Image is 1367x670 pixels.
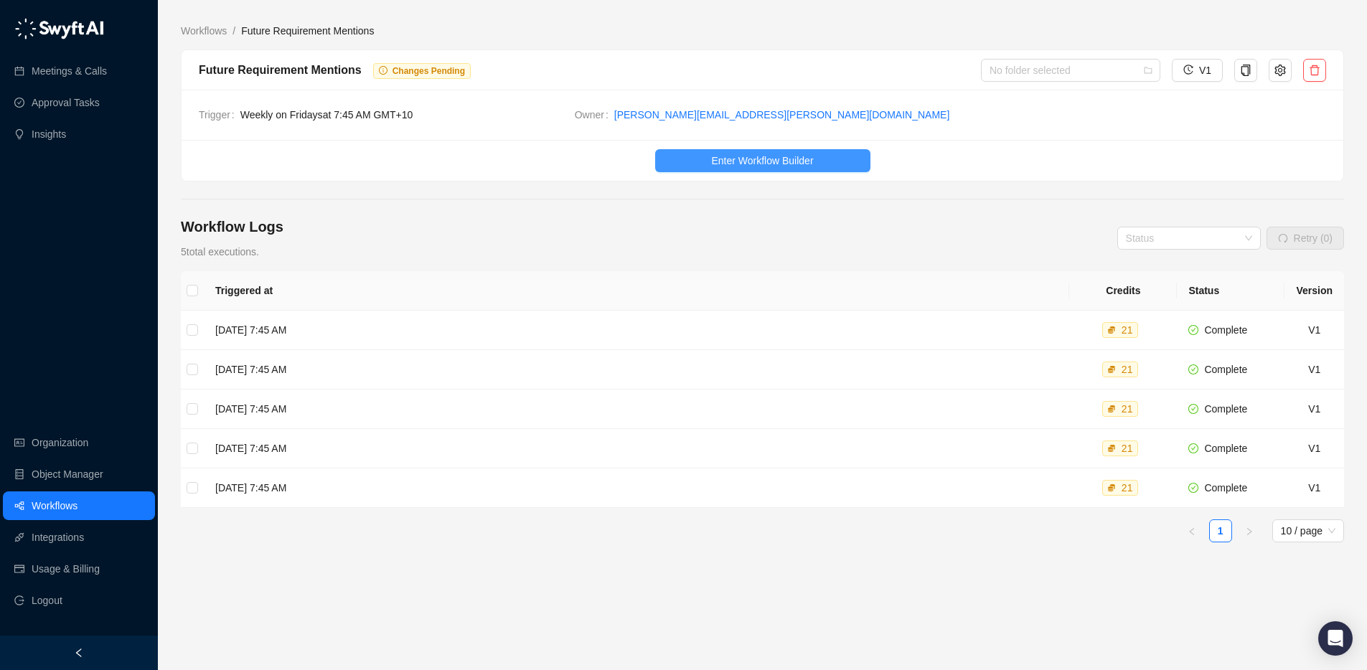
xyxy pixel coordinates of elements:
span: 10 / page [1281,520,1335,542]
td: V1 [1284,390,1344,429]
div: 21 [1119,481,1136,495]
li: / [232,23,235,39]
span: check-circle [1188,483,1198,493]
span: left [1188,527,1196,536]
td: V1 [1284,350,1344,390]
td: [DATE] 7:45 AM [204,429,1069,468]
span: folder [1144,66,1152,75]
span: info-circle [379,66,387,75]
td: V1 [1284,468,1344,508]
span: right [1245,527,1254,536]
span: Logout [32,586,62,615]
span: check-circle [1188,404,1198,414]
span: Complete [1204,482,1247,494]
button: V1 [1172,59,1223,82]
td: [DATE] 7:45 AM [204,311,1069,350]
a: Enter Workflow Builder [182,149,1343,172]
td: V1 [1284,311,1344,350]
span: check-circle [1188,325,1198,335]
a: Integrations [32,523,84,552]
a: Insights [32,120,66,148]
td: [DATE] 7:45 AM [204,350,1069,390]
a: Approval Tasks [32,88,100,117]
a: 1 [1210,520,1231,542]
span: left [74,648,84,658]
th: Credits [1069,271,1177,311]
span: copy [1240,65,1251,76]
span: Enter Workflow Builder [711,153,813,169]
span: Owner [575,107,614,123]
img: logo-05li4sbe.png [14,18,104,39]
td: [DATE] 7:45 AM [204,468,1069,508]
div: Future Requirement Mentions [199,61,362,79]
a: Organization [32,428,88,457]
th: Status [1177,271,1284,311]
a: [PERSON_NAME][EMAIL_ADDRESS][PERSON_NAME][DOMAIN_NAME] [614,107,950,123]
span: check-circle [1188,443,1198,453]
a: Workflows [32,491,77,520]
div: Open Intercom Messenger [1318,621,1353,656]
button: left [1180,519,1203,542]
span: 5 total executions. [181,246,259,258]
a: Workflows [178,23,230,39]
span: Complete [1204,403,1247,415]
span: Changes Pending [393,66,465,76]
span: history [1183,65,1193,75]
th: Version [1284,271,1344,311]
span: check-circle [1188,364,1198,374]
div: 21 [1119,362,1136,377]
div: 21 [1119,402,1136,416]
li: Next Page [1238,519,1261,542]
span: V1 [1199,62,1211,78]
li: 1 [1209,519,1232,542]
div: 21 [1119,323,1136,337]
a: Meetings & Calls [32,57,107,85]
div: 21 [1119,441,1136,456]
span: Complete [1204,443,1247,454]
th: Triggered at [204,271,1069,311]
td: V1 [1284,429,1344,468]
span: setting [1274,65,1286,76]
span: Complete [1204,364,1247,375]
a: Usage & Billing [32,555,100,583]
li: Previous Page [1180,519,1203,542]
span: Complete [1204,324,1247,336]
button: right [1238,519,1261,542]
span: Future Requirement Mentions [241,25,374,37]
td: [DATE] 7:45 AM [204,390,1069,429]
span: delete [1309,65,1320,76]
span: Weekly on Fridays at 7:45 AM GMT+10 [240,107,413,123]
span: logout [14,595,24,605]
span: Trigger [199,107,240,123]
a: Object Manager [32,460,103,489]
h4: Workflow Logs [181,217,283,237]
button: Enter Workflow Builder [655,149,870,172]
button: Retry (0) [1267,227,1344,250]
div: Page Size [1272,519,1344,542]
